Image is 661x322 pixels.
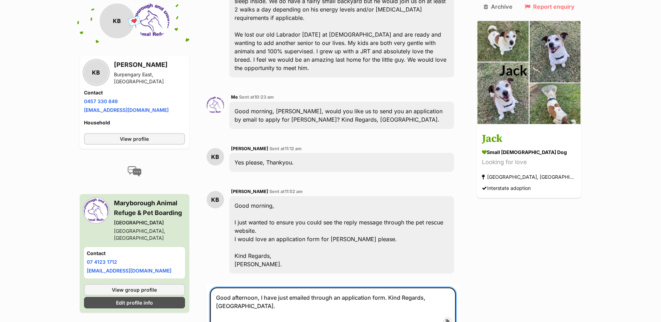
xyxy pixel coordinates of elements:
div: Looking for love [482,158,576,167]
a: View group profile [84,284,185,296]
span: [PERSON_NAME] [231,146,268,151]
h4: Household [84,119,185,126]
div: [GEOGRAPHIC_DATA], [GEOGRAPHIC_DATA] [114,228,185,242]
div: KB [207,191,224,208]
div: Interstate adoption [482,184,531,193]
span: Sent at [269,146,302,151]
img: Maryborough Animal Refuge profile pic [84,198,108,223]
span: Sent at [269,189,303,194]
a: [EMAIL_ADDRESS][DOMAIN_NAME] [87,268,171,274]
div: Good morning, I just wanted to ensure you could see the reply message through the pet rescue webs... [229,196,454,274]
h4: Contact [84,89,185,96]
a: Archive [484,3,513,10]
div: Yes please, Thankyou. [229,153,454,172]
h3: [PERSON_NAME] [114,60,185,70]
a: Report enquiry [525,3,575,10]
span: 💌 [126,14,142,29]
img: Jack [477,20,581,125]
div: Good morning, [PERSON_NAME], would you like us to send you an application by email to apply for [... [229,102,454,129]
span: Me [231,94,238,100]
div: KB [84,60,108,85]
a: [EMAIL_ADDRESS][DOMAIN_NAME] [84,107,169,113]
a: View profile [84,133,185,145]
span: View group profile [112,286,157,293]
span: 11:12 am [285,146,302,151]
div: KB [100,3,134,38]
span: Sent at [239,94,274,100]
div: [GEOGRAPHIC_DATA] [114,219,185,226]
img: Maryborough Animal Refuge profile pic [134,3,169,38]
a: Jack small [DEMOGRAPHIC_DATA] Dog Looking for love [GEOGRAPHIC_DATA], [GEOGRAPHIC_DATA] Interstat... [477,126,581,198]
a: 07 4123 1712 [87,259,117,265]
span: 10:23 am [254,94,274,100]
div: KB [207,148,224,166]
span: Edit profile info [116,299,153,306]
h3: Maryborough Animal Refuge & Pet Boarding [114,198,185,218]
h4: Contact [87,250,182,257]
a: 0457 330 849 [84,98,118,104]
span: [PERSON_NAME] [231,189,268,194]
h3: Jack [482,131,576,147]
div: small [DEMOGRAPHIC_DATA] Dog [482,149,576,156]
img: conversation-icon-4a6f8262b818ee0b60e3300018af0b2d0b884aa5de6e9bcb8d3d4eeb1a70a7c4.svg [128,166,141,177]
span: 11:52 am [285,189,303,194]
div: [GEOGRAPHIC_DATA], [GEOGRAPHIC_DATA] [482,172,576,182]
img: Maryborough Animal Refuge & Pet Boarding profile pic [207,97,224,114]
a: Edit profile info [84,297,185,308]
div: Burpengary East, [GEOGRAPHIC_DATA] [114,71,185,85]
span: View profile [120,135,149,143]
